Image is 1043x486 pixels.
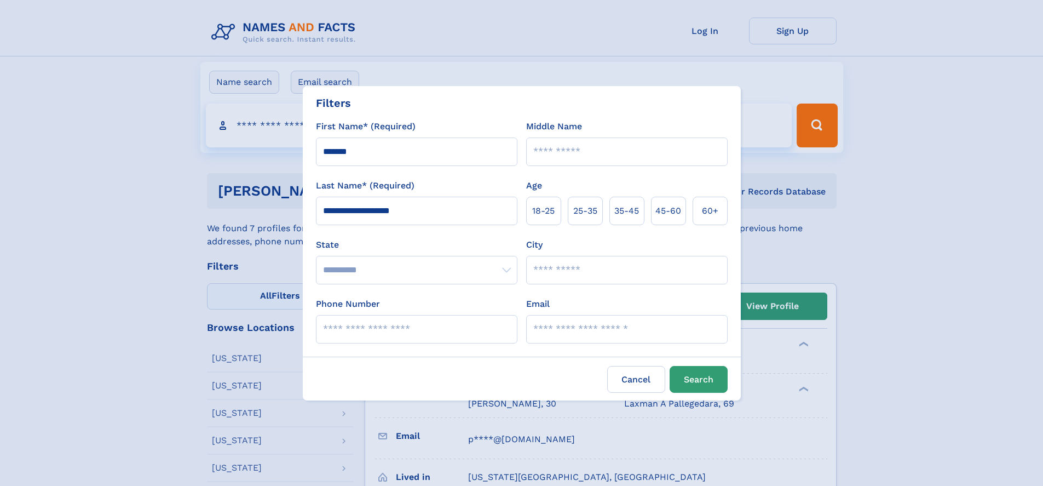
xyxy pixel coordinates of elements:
[316,95,351,111] div: Filters
[532,204,555,218] span: 18‑25
[573,204,597,218] span: 25‑35
[702,204,718,218] span: 60+
[316,238,517,251] label: State
[316,179,414,192] label: Last Name* (Required)
[526,298,550,311] label: Email
[670,366,728,393] button: Search
[526,179,542,192] label: Age
[607,366,665,393] label: Cancel
[316,120,416,133] label: First Name* (Required)
[526,238,543,251] label: City
[526,120,582,133] label: Middle Name
[614,204,639,218] span: 35‑45
[316,298,380,311] label: Phone Number
[655,204,681,218] span: 45‑60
